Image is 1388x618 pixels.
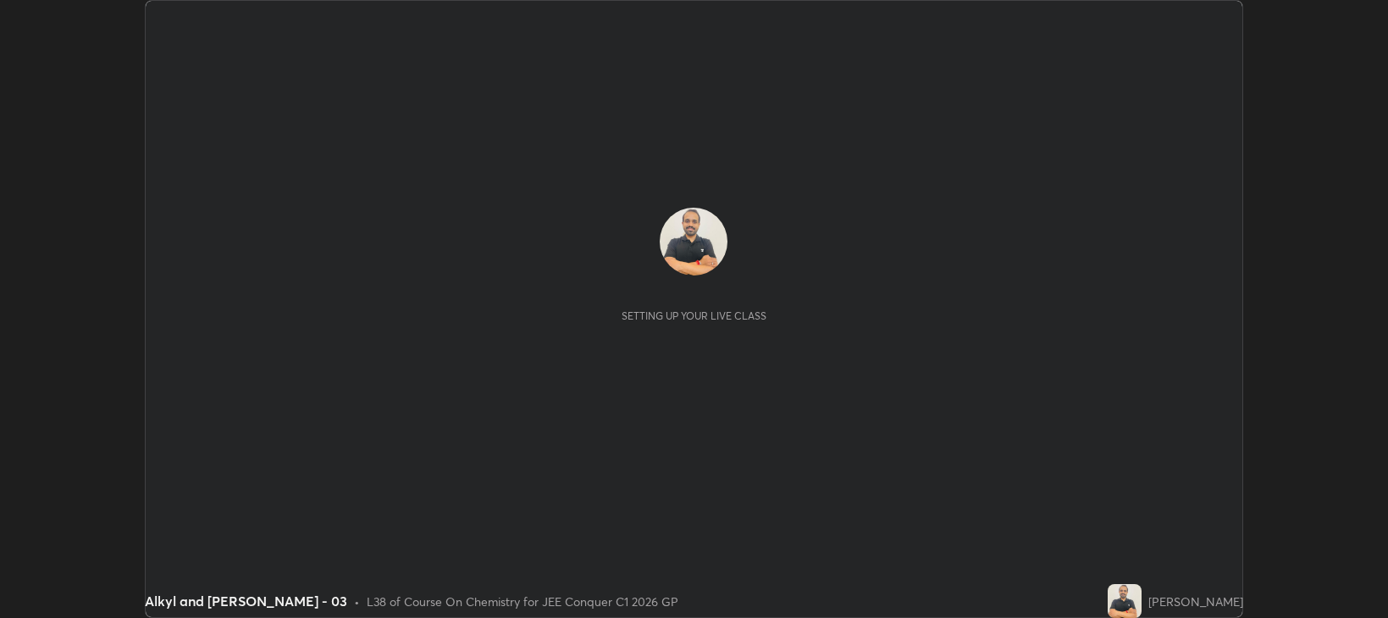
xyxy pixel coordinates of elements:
div: [PERSON_NAME] [1148,593,1243,610]
img: 9736e7a92cd840a59b1b4dd6496f0469.jpg [660,208,727,276]
img: 9736e7a92cd840a59b1b4dd6496f0469.jpg [1108,584,1142,618]
div: • [354,593,360,610]
div: Setting up your live class [622,309,766,322]
div: L38 of Course On Chemistry for JEE Conquer C1 2026 GP [367,593,678,610]
div: Alkyl and [PERSON_NAME] - 03 [145,591,347,611]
